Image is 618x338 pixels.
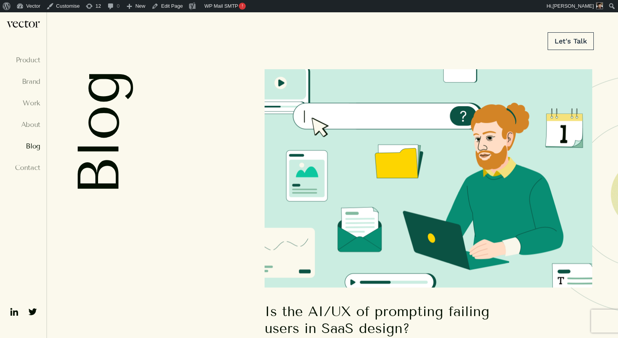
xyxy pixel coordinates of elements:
a: Contact [6,164,40,171]
a: Work [6,99,40,107]
a: Blog [6,142,40,150]
a: About [6,121,40,128]
span: [PERSON_NAME] [553,3,594,9]
img: ico-linkedin [8,306,20,318]
a: Product [6,56,40,64]
a: Brand [6,78,40,85]
img: ico-twitter-fill [27,306,39,318]
span: ! [239,3,246,10]
a: Let's Talk [548,32,594,50]
h2: Blog [70,69,139,196]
